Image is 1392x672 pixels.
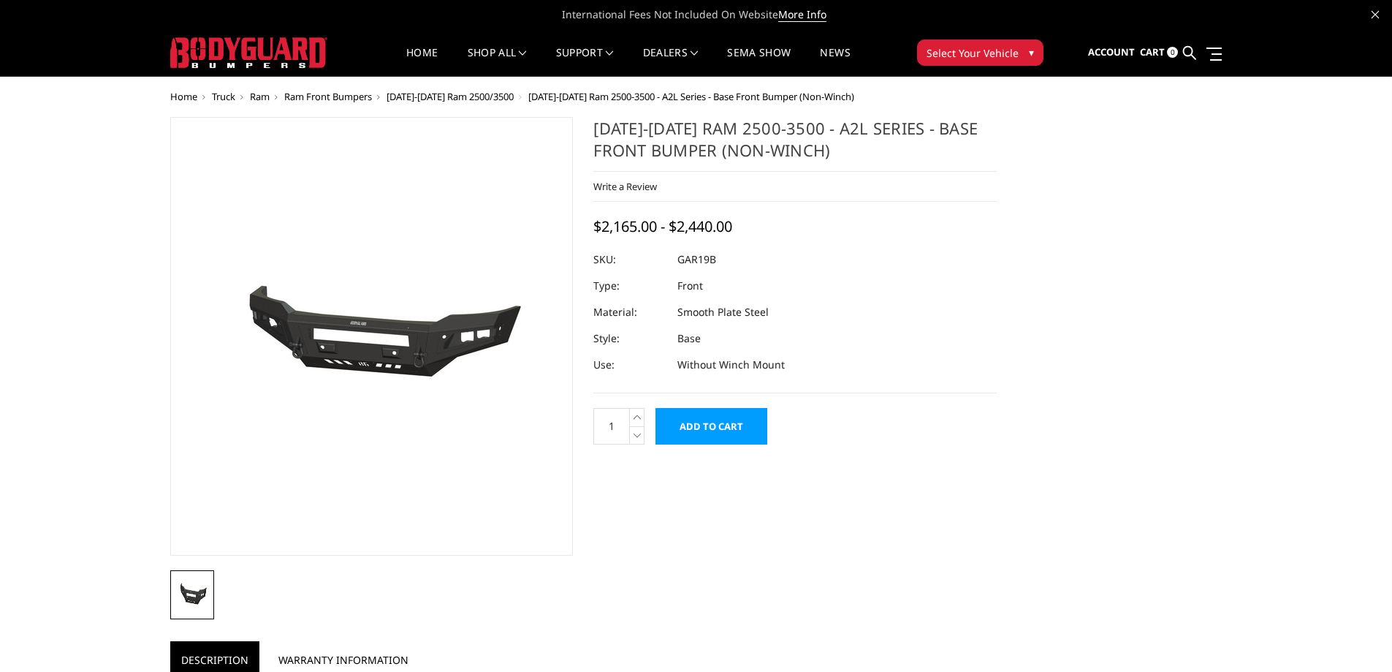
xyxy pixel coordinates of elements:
a: SEMA Show [727,48,791,76]
span: [DATE]-[DATE] Ram 2500-3500 - A2L Series - Base Front Bumper (Non-Winch) [528,90,854,103]
a: shop all [468,48,527,76]
dt: Use: [593,352,666,378]
a: Cart 0 [1140,33,1178,72]
a: Support [556,48,614,76]
dd: Base [677,325,701,352]
input: Add to Cart [655,408,767,445]
h1: [DATE]-[DATE] Ram 2500-3500 - A2L Series - Base Front Bumper (Non-Winch) [593,117,997,172]
a: Dealers [643,48,699,76]
img: 2019-2024 Ram 2500-3500 - A2L Series - Base Front Bumper (Non-Winch) [189,251,554,422]
span: Cart [1140,45,1165,58]
dt: Material: [593,299,666,325]
a: Ram Front Bumpers [284,90,372,103]
img: 2019-2024 Ram 2500-3500 - A2L Series - Base Front Bumper (Non-Winch) [175,575,210,615]
dd: Without Winch Mount [677,352,785,378]
dt: Type: [593,273,666,299]
a: Write a Review [593,180,657,193]
span: ▾ [1029,45,1034,60]
a: Home [406,48,438,76]
a: Ram [250,90,270,103]
a: Truck [212,90,235,103]
a: 2019-2024 Ram 2500-3500 - A2L Series - Base Front Bumper (Non-Winch) [170,117,574,556]
dd: GAR19B [677,246,716,273]
span: $2,165.00 - $2,440.00 [593,216,732,236]
a: News [820,48,850,76]
dt: Style: [593,325,666,352]
img: BODYGUARD BUMPERS [170,37,327,68]
a: Account [1088,33,1135,72]
dt: SKU: [593,246,666,273]
span: 0 [1167,47,1178,58]
span: Select Your Vehicle [927,45,1019,61]
button: Select Your Vehicle [917,39,1043,66]
dd: Front [677,273,703,299]
a: [DATE]-[DATE] Ram 2500/3500 [387,90,514,103]
span: Account [1088,45,1135,58]
a: More Info [778,7,826,22]
dd: Smooth Plate Steel [677,299,769,325]
a: Home [170,90,197,103]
